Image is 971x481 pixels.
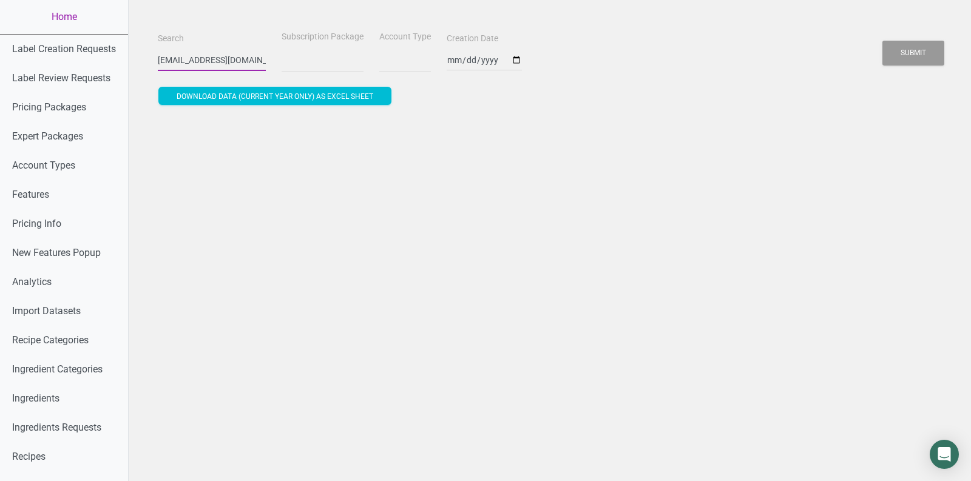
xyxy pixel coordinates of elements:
button: Download data (current year only) as excel sheet [158,87,391,105]
button: Submit [882,41,944,66]
span: Download data (current year only) as excel sheet [177,92,373,101]
label: Subscription Package [282,31,364,43]
label: Search [158,33,184,45]
div: Open Intercom Messenger [930,440,959,469]
label: Account Type [379,31,431,43]
label: Creation Date [447,33,498,45]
